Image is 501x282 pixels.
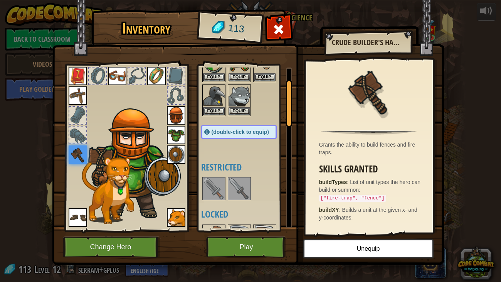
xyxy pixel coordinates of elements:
div: Grants the ability to build fences and fire traps. [319,141,423,156]
span: : [347,179,350,185]
img: portrait.png [167,145,185,164]
img: portrait.png [254,225,276,247]
span: List of unit types the hero can build or summon: [319,179,421,201]
img: portrait.png [147,67,166,85]
button: Equip [229,73,250,81]
img: portrait.png [167,106,185,125]
img: portrait.png [167,208,185,227]
img: portrait.png [229,85,250,107]
h1: Inventory [97,20,195,37]
span: (double-click to equip) [212,129,269,135]
button: Change Hero [63,236,161,258]
strong: buildXY [319,207,339,213]
img: portrait.png [229,178,250,199]
img: portrait.png [69,86,87,105]
h4: Restricted [201,162,292,172]
img: male.png [88,108,182,221]
button: Equip [254,73,276,81]
h3: Skills Granted [319,164,423,174]
button: Equip [203,107,225,115]
span: : [339,207,342,213]
img: portrait.png [167,126,185,144]
span: Builds a unit at the given x- and y-coordinates. [319,207,417,221]
img: portrait.png [69,208,87,227]
img: hr.png [321,130,416,135]
h4: Locked [201,209,292,219]
h2: Crude Builder's Hammer [332,38,404,47]
img: cougar-paper-dolls.png [82,157,134,224]
button: Equip [203,73,225,81]
img: portrait.png [203,225,225,247]
img: portrait.png [203,85,225,107]
strong: buildTypes [319,179,347,185]
img: portrait.png [344,66,394,117]
img: portrait.png [203,178,225,199]
button: Unequip [303,239,434,258]
span: 113 [227,21,245,36]
img: portrait.png [108,67,126,85]
button: Play [206,236,287,258]
button: Equip [229,107,250,115]
code: ["fire-trap", "fence"] [319,195,386,202]
img: portrait.png [229,225,250,247]
img: portrait.png [69,145,87,164]
img: portrait.png [69,67,87,85]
